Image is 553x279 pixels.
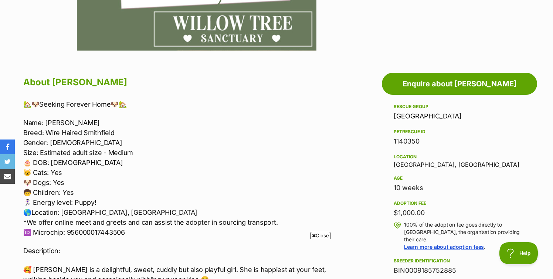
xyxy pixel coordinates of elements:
div: 10 weeks [394,183,525,193]
iframe: Advertisement [142,242,411,275]
a: [GEOGRAPHIC_DATA] [394,112,462,120]
div: PetRescue ID [394,129,525,135]
p: 🏡🐶Seeking Forever Home🐶🏡 [23,99,329,109]
a: Learn more about adoption fees [404,244,484,250]
div: 1140350 [394,136,525,147]
a: Enquire about [PERSON_NAME] [382,73,537,95]
iframe: Help Scout Beacon - Open [499,242,538,264]
div: Location [394,154,525,160]
div: BIN0009185752885 [394,265,525,276]
div: $1,000.00 [394,208,525,218]
div: Rescue group [394,104,525,110]
div: Adoption fee [394,200,525,206]
div: Breeder identification [394,258,525,264]
p: Name: [PERSON_NAME] Breed: Wire Haired Smithfield Gender: [DEMOGRAPHIC_DATA] Size: Estimated adul... [23,118,329,237]
div: Age [394,175,525,181]
p: Description: [23,246,329,256]
p: 100% of the adoption fee goes directly to [GEOGRAPHIC_DATA], the organisation providing their car... [404,221,525,251]
span: Close [311,232,330,239]
div: [GEOGRAPHIC_DATA], [GEOGRAPHIC_DATA] [394,152,525,168]
h2: About [PERSON_NAME] [23,74,329,90]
